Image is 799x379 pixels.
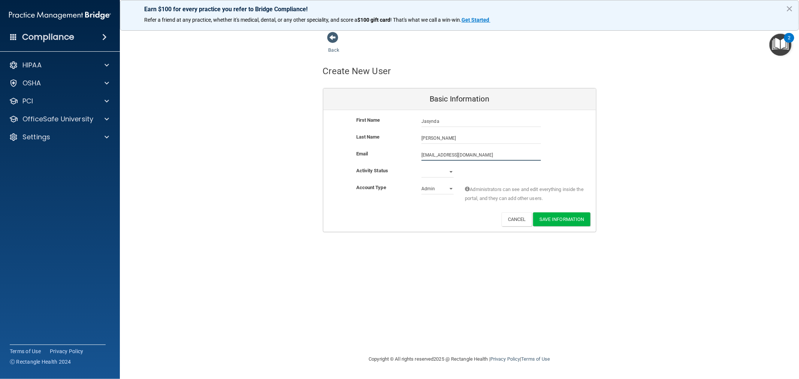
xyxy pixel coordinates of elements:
[22,97,33,106] p: PCI
[786,3,793,15] button: Close
[356,168,388,173] b: Activity Status
[461,17,489,23] strong: Get Started
[9,133,109,142] a: Settings
[490,356,520,362] a: Privacy Policy
[22,61,42,70] p: HIPAA
[323,66,391,76] h4: Create New User
[9,79,109,88] a: OSHA
[9,97,109,106] a: PCI
[502,212,532,226] button: Cancel
[357,17,390,23] strong: $100 gift card
[390,17,461,23] span: ! That's what we call a win-win.
[521,356,550,362] a: Terms of Use
[10,358,71,366] span: Ⓒ Rectangle Health 2024
[9,61,109,70] a: HIPAA
[769,34,792,56] button: Open Resource Center, 2 new notifications
[22,115,93,124] p: OfficeSafe University
[22,133,50,142] p: Settings
[356,185,386,190] b: Account Type
[10,348,41,355] a: Terms of Use
[323,88,596,110] div: Basic Information
[9,8,111,23] img: PMB logo
[144,17,357,23] span: Refer a friend at any practice, whether it's medical, dental, or any other speciality, and score a
[356,134,380,140] b: Last Name
[465,185,584,203] span: Administrators can see and edit everything inside the portal, and they can add other users.
[788,38,790,48] div: 2
[461,17,490,23] a: Get Started
[356,117,380,123] b: First Name
[9,115,109,124] a: OfficeSafe University
[22,32,74,42] h4: Compliance
[50,348,84,355] a: Privacy Policy
[144,6,775,13] p: Earn $100 for every practice you refer to Bridge Compliance!
[22,79,41,88] p: OSHA
[329,38,339,53] a: Back
[356,151,368,157] b: Email
[533,212,590,226] button: Save Information
[323,347,596,371] div: Copyright © All rights reserved 2025 @ Rectangle Health | |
